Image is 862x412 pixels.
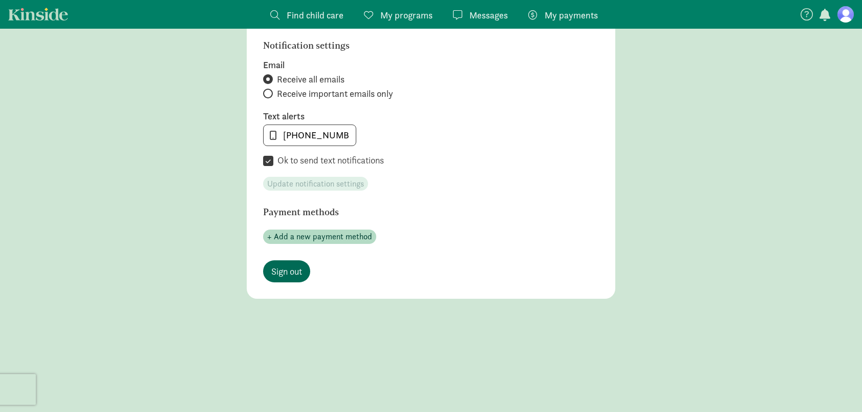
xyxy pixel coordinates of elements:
[469,8,508,22] span: Messages
[263,177,368,191] button: Update notification settings
[263,40,545,51] h6: Notification settings
[545,8,598,22] span: My payments
[273,154,384,167] label: Ok to send text notifications
[287,8,343,22] span: Find child care
[267,178,364,190] span: Update notification settings
[380,8,433,22] span: My programs
[263,230,376,244] button: + Add a new payment method
[8,8,68,20] a: Kinside
[263,260,310,282] a: Sign out
[263,207,545,217] h6: Payment methods
[263,110,599,122] label: Text alerts
[277,73,344,86] span: Receive all emails
[263,59,599,71] label: Email
[264,125,356,146] input: 555-555-5555
[267,231,372,243] span: + Add a new payment method
[271,264,302,278] span: Sign out
[277,88,393,100] span: Receive important emails only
